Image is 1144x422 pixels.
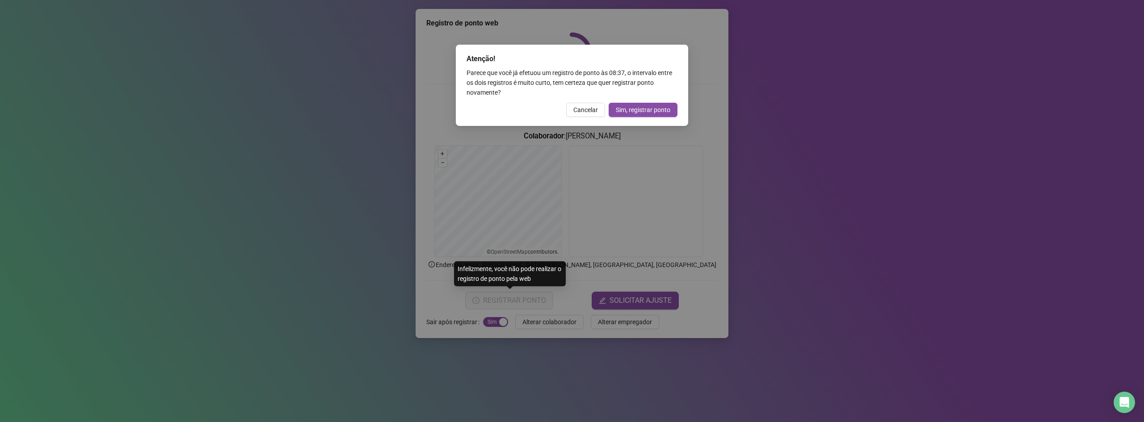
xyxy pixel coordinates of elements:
button: Cancelar [566,103,605,117]
span: Cancelar [573,105,598,115]
div: Infelizmente, você não pode realizar o registro de ponto pela web [454,261,566,286]
span: Sim, registrar ponto [616,105,670,115]
button: Sim, registrar ponto [609,103,677,117]
div: Parece que você já efetuou um registro de ponto às 08:37 , o intervalo entre os dois registros é ... [467,68,677,97]
div: Atenção! [467,54,677,64]
div: Open Intercom Messenger [1114,392,1135,413]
